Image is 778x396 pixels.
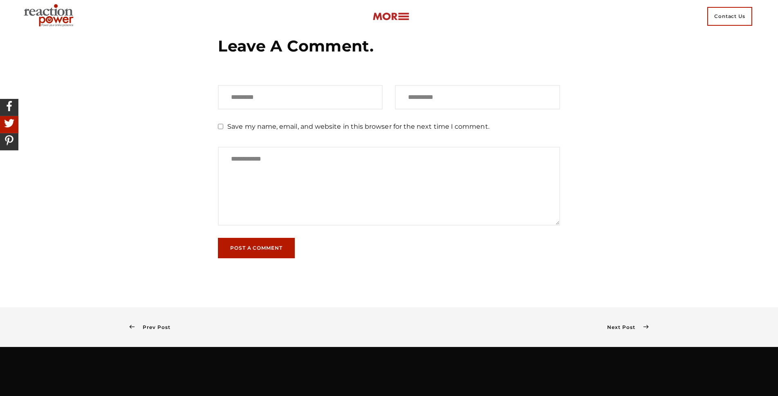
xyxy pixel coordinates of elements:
button: Post a Comment [218,238,295,258]
span: Next Post [607,324,643,330]
img: Share On Pinterest [2,133,16,148]
h3: Leave a Comment. [218,36,560,56]
a: Prev Post [130,324,170,330]
a: Next Post [607,324,648,330]
img: more-btn.png [372,12,409,21]
span: Contact Us [707,7,752,26]
img: Share On Facebook [2,99,16,113]
span: Post a Comment [230,246,283,251]
img: Executive Branding | Personal Branding Agency [20,2,80,31]
span: Prev Post [135,324,170,330]
img: Share On Twitter [2,116,16,130]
